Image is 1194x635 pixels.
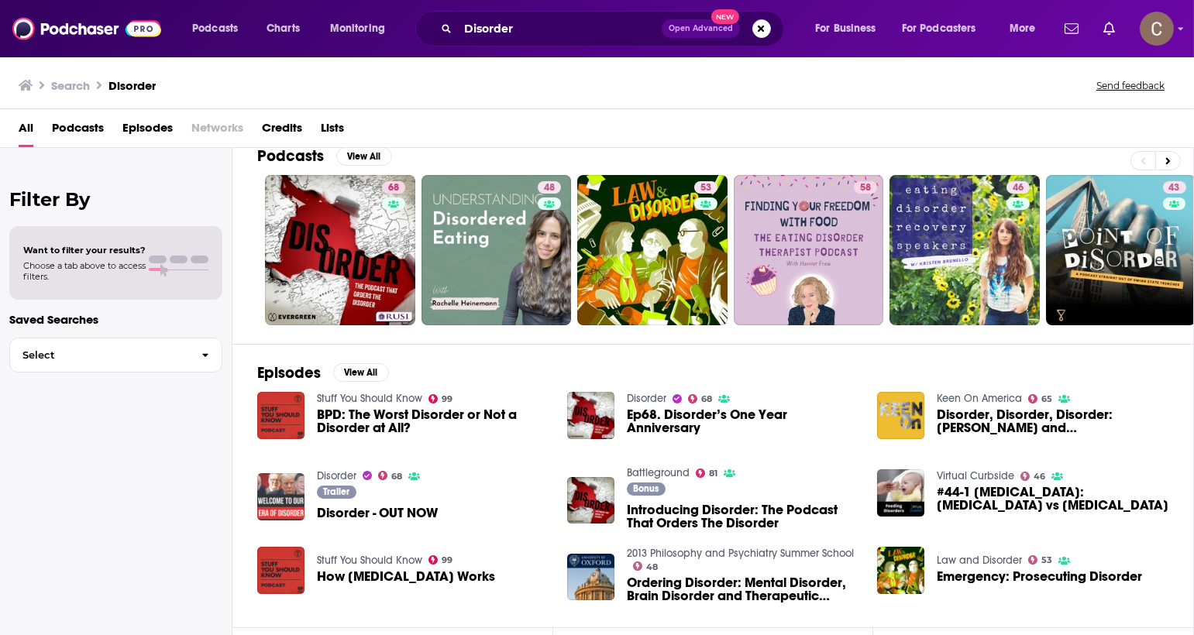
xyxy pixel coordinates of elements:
h2: Podcasts [257,146,324,166]
div: Search podcasts, credits, & more... [430,11,799,46]
a: Show notifications dropdown [1058,15,1085,42]
a: Virtual Curbside [937,469,1014,482]
span: BPD: The Worst Disorder or Not a Disorder at All? [317,408,549,434]
a: 46 [889,175,1040,325]
a: 68 [265,175,415,325]
span: Logged in as clay.bolton [1140,12,1174,46]
p: Saved Searches [9,312,222,327]
span: Bonus [633,484,659,493]
button: Open AdvancedNew [662,19,740,38]
a: Stuff You Should Know [317,392,422,405]
a: #44-1 Feeding Disorder: Feeding Disorder vs Eating Disorder [937,486,1168,512]
span: Open Advanced [669,25,733,33]
a: Show notifications dropdown [1097,15,1121,42]
button: open menu [999,16,1055,41]
a: 46 [1006,181,1030,194]
span: How [MEDICAL_DATA] Works [317,570,495,583]
span: Disorder, Disorder, Disorder: [PERSON_NAME] and [PERSON_NAME] [PERSON_NAME] order our disordered ... [937,408,1168,434]
span: For Business [815,18,876,39]
button: open menu [804,16,896,41]
a: Disorder - OUT NOW [317,506,438,520]
span: 99 [442,557,452,564]
a: 43 [1163,181,1186,194]
a: Disorder, Disorder, Disorder: Jason Pack and Alexandra Hall Hall order our disordered world [937,408,1168,434]
h2: Filter By [9,188,222,211]
span: 53 [700,180,711,196]
button: Send feedback [1092,79,1169,92]
span: 68 [701,396,712,403]
a: Charts [256,16,309,41]
span: 68 [388,180,399,196]
span: Want to filter your results? [23,245,146,256]
a: 68 [378,471,403,480]
img: Introducing Disorder: The Podcast That Orders The Disorder [567,477,614,524]
span: Select [10,350,189,360]
img: How Bipolar Disorder Works [257,547,305,594]
button: Show profile menu [1140,12,1174,46]
a: 99 [428,555,453,565]
span: Episodes [122,115,173,147]
button: View All [333,363,389,382]
span: New [711,9,739,24]
h2: Episodes [257,363,321,383]
a: Ordering Disorder: Mental Disorder, Brain Disorder and Therapeutic Intervention [627,576,859,602]
span: 53 [1041,557,1052,564]
span: #44-1 [MEDICAL_DATA]: [MEDICAL_DATA] vs [MEDICAL_DATA] [937,486,1168,512]
a: 58 [854,181,877,194]
a: Emergency: Prosecuting Disorder [937,570,1142,583]
span: Choose a tab above to access filters. [23,260,146,282]
img: Disorder - OUT NOW [257,473,305,520]
span: 65 [1041,396,1052,403]
a: 2013 Philosophy and Psychiatry Summer School [627,547,854,560]
a: BPD: The Worst Disorder or Not a Disorder at All? [257,392,305,439]
img: #44-1 Feeding Disorder: Feeding Disorder vs Eating Disorder [877,469,924,517]
a: How Bipolar Disorder Works [317,570,495,583]
a: Disorder [317,469,356,482]
span: 43 [1169,180,1180,196]
span: 58 [860,180,871,196]
span: For Podcasters [902,18,976,39]
span: 46 [1013,180,1024,196]
a: Law and Disorder [937,554,1022,567]
a: 46 [1020,472,1046,481]
span: Podcasts [52,115,104,147]
a: Battleground [627,466,690,479]
img: Ordering Disorder: Mental Disorder, Brain Disorder and Therapeutic Intervention [567,554,614,601]
a: 68 [382,181,405,194]
input: Search podcasts, credits, & more... [458,16,662,41]
button: open menu [181,16,258,41]
a: Podchaser - Follow, Share and Rate Podcasts [12,14,161,43]
a: 53 [694,181,717,194]
span: All [19,115,33,147]
a: Keen On America [937,392,1022,405]
img: Ep68. Disorder’s One Year Anniversary [567,392,614,439]
img: Disorder, Disorder, Disorder: Jason Pack and Alexandra Hall Hall order our disordered world [877,392,924,439]
span: Monitoring [330,18,385,39]
a: 65 [1028,394,1053,403]
span: 46 [1034,473,1045,480]
span: 99 [442,396,452,403]
a: Ep68. Disorder’s One Year Anniversary [627,408,859,434]
a: 99 [428,394,453,403]
a: Credits [262,115,302,147]
a: Emergency: Prosecuting Disorder [877,547,924,594]
button: open menu [319,16,405,41]
a: 68 [688,394,713,403]
a: EpisodesView All [257,363,389,383]
span: Charts [267,18,300,39]
a: PodcastsView All [257,146,392,166]
button: View All [336,147,392,166]
span: 68 [391,473,402,480]
a: Stuff You Should Know [317,554,422,567]
a: 53 [577,175,728,325]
